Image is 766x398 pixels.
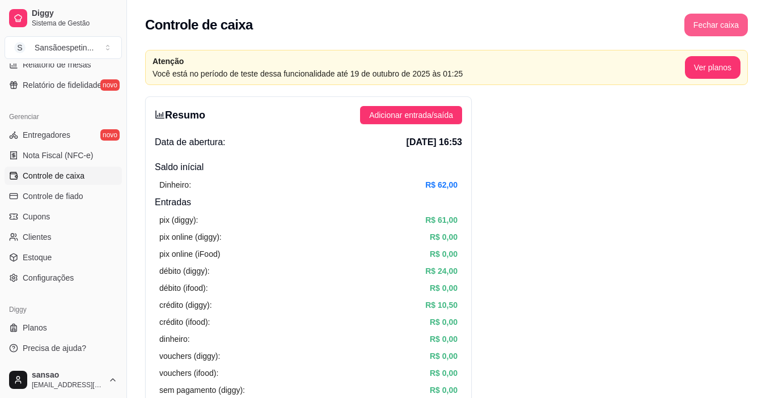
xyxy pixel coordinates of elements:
[159,350,220,362] article: vouchers (diggy):
[159,384,245,396] article: sem pagamento (diggy):
[23,150,93,161] span: Nota Fiscal (NFC-e)
[14,42,26,53] span: S
[5,319,122,337] a: Planos
[155,160,462,174] h4: Saldo inícial
[425,179,458,191] article: R$ 62,00
[155,196,462,209] h4: Entradas
[360,106,462,124] button: Adicionar entrada/saída
[23,252,52,263] span: Estoque
[35,42,94,53] div: Sansãoespetin ...
[430,367,458,379] article: R$ 0,00
[23,272,74,283] span: Configurações
[159,333,190,345] article: dinheiro:
[23,79,101,91] span: Relatório de fidelidade
[5,146,122,164] a: Nota Fiscal (NFC-e)
[5,76,122,94] a: Relatório de fidelidadenovo
[159,179,191,191] article: Dinheiro:
[430,282,458,294] article: R$ 0,00
[159,282,208,294] article: débito (ifood):
[425,214,458,226] article: R$ 61,00
[430,350,458,362] article: R$ 0,00
[684,14,748,36] button: Fechar caixa
[5,300,122,319] div: Diggy
[685,63,740,72] a: Ver planos
[23,342,86,354] span: Precisa de ajuda?
[155,107,205,123] h3: Resumo
[425,265,458,277] article: R$ 24,00
[159,248,220,260] article: pix online (iFood)
[153,55,685,67] article: Atenção
[155,109,165,120] span: bar-chart
[32,370,104,380] span: sansao
[23,211,50,222] span: Cupons
[5,228,122,246] a: Clientes
[5,56,122,74] a: Relatório de mesas
[685,56,740,79] button: Ver planos
[5,5,122,32] a: DiggySistema de Gestão
[369,109,453,121] span: Adicionar entrada/saída
[159,214,198,226] article: pix (diggy):
[32,19,117,28] span: Sistema de Gestão
[5,208,122,226] a: Cupons
[159,299,212,311] article: crédito (diggy):
[5,366,122,393] button: sansao[EMAIL_ADDRESS][DOMAIN_NAME]
[5,126,122,144] a: Entregadoresnovo
[407,136,462,149] span: [DATE] 16:53
[159,367,218,379] article: vouchers (ifood):
[430,231,458,243] article: R$ 0,00
[5,108,122,126] div: Gerenciar
[23,190,83,202] span: Controle de fiado
[159,265,210,277] article: débito (diggy):
[23,231,52,243] span: Clientes
[153,67,685,80] article: Você está no período de teste dessa funcionalidade até 19 de outubro de 2025 às 01:25
[159,231,222,243] article: pix online (diggy):
[23,129,70,141] span: Entregadores
[145,16,253,34] h2: Controle de caixa
[5,167,122,185] a: Controle de caixa
[5,36,122,59] button: Select a team
[5,269,122,287] a: Configurações
[430,248,458,260] article: R$ 0,00
[23,59,91,70] span: Relatório de mesas
[155,136,226,149] span: Data de abertura:
[23,322,47,333] span: Planos
[425,299,458,311] article: R$ 10,50
[430,316,458,328] article: R$ 0,00
[23,170,84,181] span: Controle de caixa
[430,333,458,345] article: R$ 0,00
[32,380,104,389] span: [EMAIL_ADDRESS][DOMAIN_NAME]
[5,248,122,266] a: Estoque
[5,187,122,205] a: Controle de fiado
[430,384,458,396] article: R$ 0,00
[32,9,117,19] span: Diggy
[159,316,210,328] article: crédito (ifood):
[5,339,122,357] a: Precisa de ajuda?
